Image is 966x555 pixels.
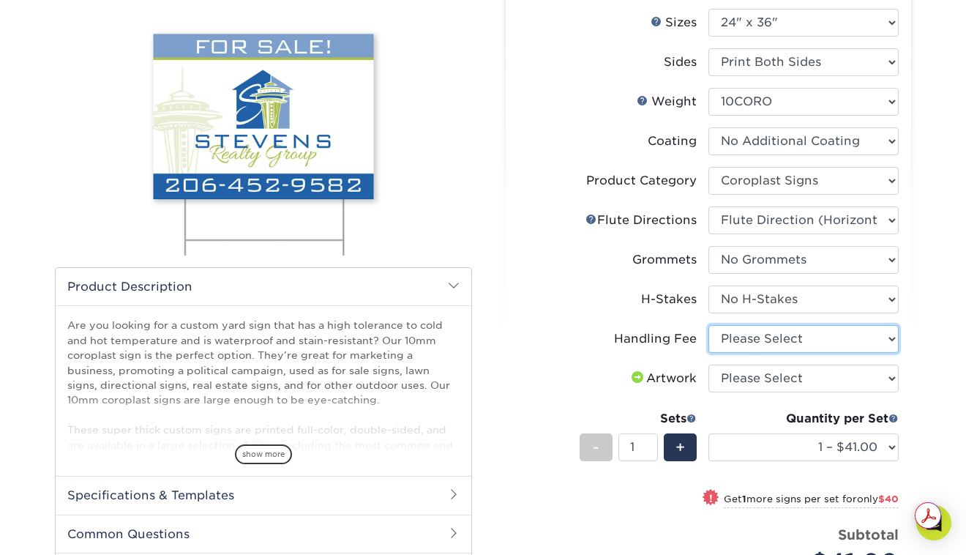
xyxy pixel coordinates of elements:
[651,14,697,31] div: Sizes
[56,268,471,305] h2: Product Description
[235,444,292,464] span: show more
[637,93,697,111] div: Weight
[4,510,124,550] iframe: Google Customer Reviews
[709,491,713,506] span: !
[857,493,899,504] span: only
[586,172,697,190] div: Product Category
[878,493,899,504] span: $40
[585,212,697,229] div: Flute Directions
[675,436,685,458] span: +
[593,436,599,458] span: -
[724,493,899,508] small: Get more signs per set for
[641,291,697,308] div: H-Stakes
[708,410,899,428] div: Quantity per Set
[614,330,697,348] div: Handling Fee
[56,476,471,514] h2: Specifications & Templates
[632,251,697,269] div: Grommets
[56,515,471,553] h2: Common Questions
[629,370,697,387] div: Artwork
[580,410,697,428] div: Sets
[664,53,697,71] div: Sides
[648,133,697,150] div: Coating
[742,493,746,504] strong: 1
[838,526,899,543] strong: Subtotal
